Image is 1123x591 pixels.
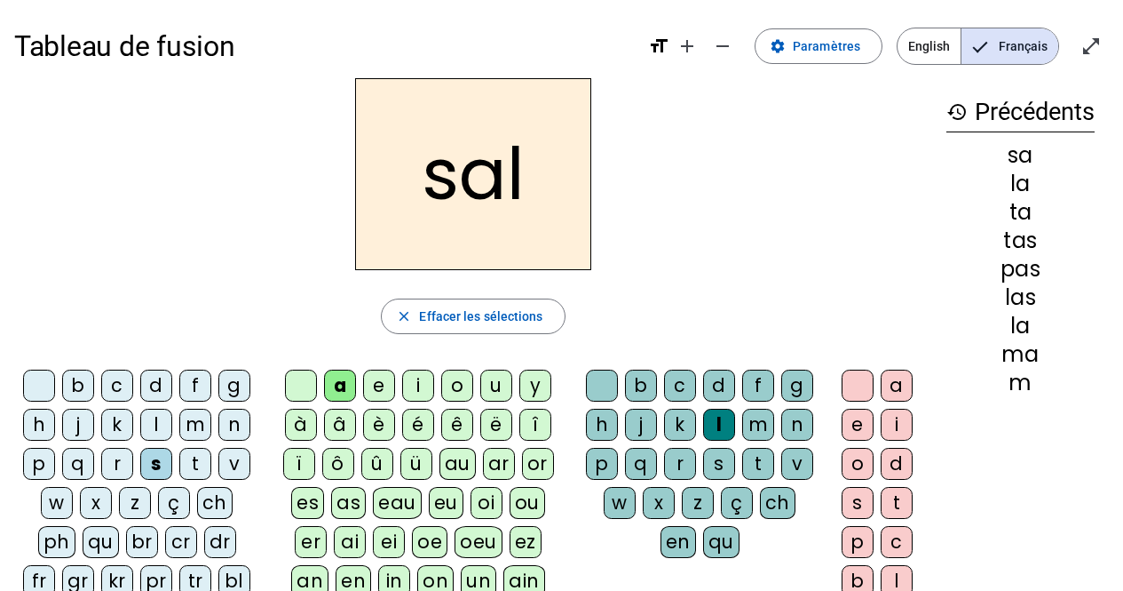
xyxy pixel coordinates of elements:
[165,526,197,558] div: cr
[755,28,882,64] button: Paramètres
[669,28,705,64] button: Augmenter la taille de la police
[842,487,874,519] div: s
[101,448,133,480] div: r
[946,202,1095,223] div: ta
[439,448,476,480] div: au
[664,448,696,480] div: r
[419,306,542,327] span: Effacer les sélections
[471,487,502,519] div: oi
[625,370,657,402] div: b
[204,526,236,558] div: dr
[519,370,551,402] div: y
[62,370,94,402] div: b
[480,370,512,402] div: u
[842,409,874,441] div: e
[218,448,250,480] div: v
[586,409,618,441] div: h
[373,487,422,519] div: eau
[604,487,636,519] div: w
[522,448,554,480] div: or
[480,409,512,441] div: ë
[898,28,961,64] span: English
[361,448,393,480] div: û
[381,299,565,334] button: Effacer les sélections
[703,409,735,441] div: l
[660,526,696,558] div: en
[781,448,813,480] div: v
[586,448,618,480] div: p
[510,526,542,558] div: ez
[648,36,669,57] mat-icon: format_size
[664,370,696,402] div: c
[676,36,698,57] mat-icon: add
[324,409,356,441] div: â
[842,526,874,558] div: p
[946,344,1095,365] div: ma
[441,370,473,402] div: o
[126,526,158,558] div: br
[519,409,551,441] div: î
[455,526,502,558] div: oeu
[62,409,94,441] div: j
[218,409,250,441] div: n
[946,173,1095,195] div: la
[140,448,172,480] div: s
[23,448,55,480] div: p
[483,448,515,480] div: ar
[412,526,447,558] div: oe
[742,448,774,480] div: t
[510,487,545,519] div: ou
[140,370,172,402] div: d
[1080,36,1102,57] mat-icon: open_in_full
[101,370,133,402] div: c
[897,28,1059,65] mat-button-toggle-group: Language selection
[643,487,675,519] div: x
[946,315,1095,337] div: la
[291,487,324,519] div: es
[373,526,405,558] div: ei
[140,409,172,441] div: l
[946,372,1095,394] div: m
[83,526,119,558] div: qu
[119,487,151,519] div: z
[197,487,233,519] div: ch
[881,448,913,480] div: d
[712,36,733,57] mat-icon: remove
[625,409,657,441] div: j
[705,28,740,64] button: Diminuer la taille de la police
[721,487,753,519] div: ç
[295,526,327,558] div: er
[781,370,813,402] div: g
[400,448,432,480] div: ü
[842,448,874,480] div: o
[770,38,786,54] mat-icon: settings
[402,409,434,441] div: é
[961,28,1058,64] span: Français
[38,526,75,558] div: ph
[14,18,634,75] h1: Tableau de fusion
[703,526,739,558] div: qu
[41,487,73,519] div: w
[664,409,696,441] div: k
[179,370,211,402] div: f
[881,409,913,441] div: i
[322,448,354,480] div: ô
[881,487,913,519] div: t
[158,487,190,519] div: ç
[218,370,250,402] div: g
[946,145,1095,166] div: sa
[946,287,1095,308] div: las
[363,370,395,402] div: e
[179,448,211,480] div: t
[283,448,315,480] div: ï
[396,308,412,324] mat-icon: close
[946,101,968,123] mat-icon: history
[1073,28,1109,64] button: Entrer en plein écran
[363,409,395,441] div: è
[101,409,133,441] div: k
[80,487,112,519] div: x
[429,487,463,519] div: eu
[23,409,55,441] div: h
[946,230,1095,252] div: tas
[355,78,591,270] h2: sal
